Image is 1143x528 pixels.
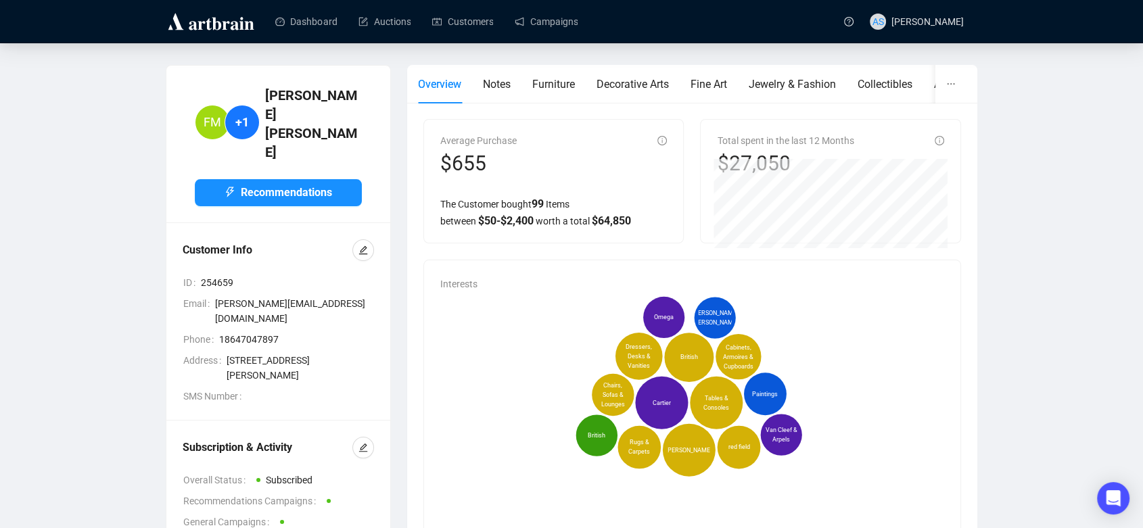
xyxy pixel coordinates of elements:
button: ellipsis [935,65,966,103]
span: Notes [483,78,511,91]
span: Paintings [752,389,778,399]
span: Chairs, Sofas & Lounges [596,381,630,409]
div: Subscription & Activity [183,439,352,456]
span: Cartier [653,398,671,408]
div: $655 [440,151,517,176]
div: $27,050 [717,151,854,176]
span: Total spent in the last 12 Months [717,135,854,146]
span: Address [183,353,227,383]
span: Furniture [532,78,575,91]
span: SMS Number [183,389,247,404]
span: Overall Status [183,473,251,487]
span: edit [358,443,368,452]
span: [STREET_ADDRESS][PERSON_NAME] [227,353,374,383]
span: red field [728,443,749,452]
span: Van Cleef & Arpels [765,425,798,444]
span: $ 64,850 [592,214,631,227]
span: ellipsis [946,79,956,89]
span: British [588,431,605,440]
span: Dressers, Desks & Vanities [620,342,658,370]
span: Email [183,296,215,326]
button: Recommendations [195,179,362,206]
a: Customers [432,4,493,39]
span: Recommendations [241,184,332,201]
span: Omega [654,312,674,322]
span: 18647047897 [219,332,374,347]
div: Open Intercom Messenger [1097,482,1129,514]
span: Jewelry & Fashion [749,78,836,91]
span: thunderbolt [225,187,235,197]
span: Interests [440,279,477,289]
a: Auctions [358,4,411,39]
span: FM [204,113,221,132]
span: $ 50 - $ 2,400 [478,214,534,227]
span: [PERSON_NAME] [891,16,964,27]
span: Phone [183,332,219,347]
span: question-circle [844,17,854,26]
div: The Customer bought Items between worth a total [440,195,667,229]
span: British [680,353,698,362]
span: Overview [418,78,461,91]
span: ID [183,275,201,290]
span: +1 [235,113,249,132]
span: Rugs & Carpets [622,437,657,456]
a: Dashboard [275,4,337,39]
span: Asian Works of Art [934,78,1023,91]
span: Average Purchase [440,135,517,146]
span: edit [358,245,368,255]
img: logo [166,11,256,32]
span: Fine Art [691,78,727,91]
div: Customer Info [183,242,352,258]
span: Collectibles [858,78,912,91]
span: AS [872,14,884,29]
span: Recommendations Campaigns [183,494,321,508]
span: [PERSON_NAME][EMAIL_ADDRESS][DOMAIN_NAME] [215,296,374,326]
span: info-circle [657,136,667,145]
span: [PERSON_NAME] [666,446,712,455]
span: info-circle [935,136,944,145]
span: Decorative Arts [597,78,669,91]
span: 99 [532,197,544,210]
span: Tables & Consoles [695,393,737,412]
span: Cabinets, Armoires & Cupboards [720,342,757,370]
h4: [PERSON_NAME] [PERSON_NAME] [265,86,362,162]
span: [PERSON_NAME] [PERSON_NAME] [693,308,738,327]
span: 254659 [201,275,374,290]
span: Subscribed [266,475,312,485]
a: Campaigns [515,4,578,39]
